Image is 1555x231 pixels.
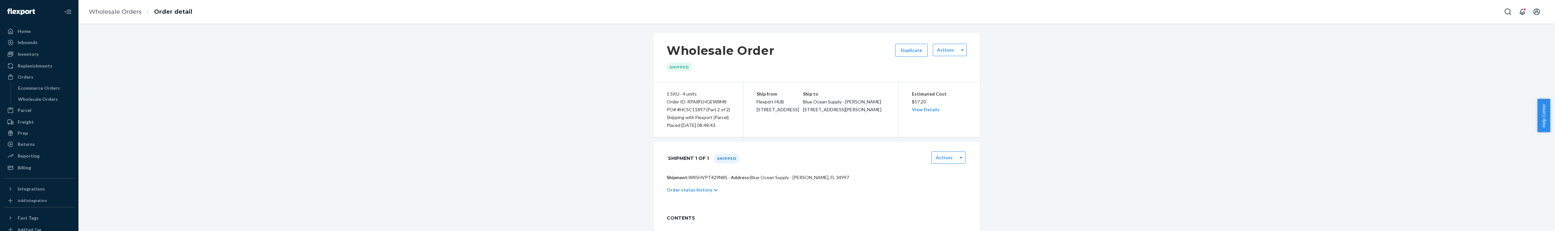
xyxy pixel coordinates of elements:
[667,106,730,114] div: PO# #HCSC11897 (Part 2 of 2)
[4,162,75,173] a: Billing
[4,197,75,205] a: Add Integration
[18,141,35,147] div: Returns
[714,154,739,163] div: Shipped
[154,8,192,15] a: Order detail
[731,175,750,180] span: Address:
[912,90,967,98] p: Estimated Cost
[667,121,730,129] div: Placed [DATE] 08:48:43
[18,153,40,159] div: Reporting
[4,61,75,71] a: Replenishments
[18,164,31,171] div: Billing
[667,215,967,221] span: CONTENTS
[18,130,28,136] div: Prep
[667,187,712,193] p: Order status history
[18,198,47,203] div: Add Integration
[18,74,33,80] div: Orders
[84,2,197,22] ol: breadcrumbs
[61,5,75,18] button: Close Navigation
[4,26,75,37] a: Home
[18,51,39,57] div: Inventory
[668,151,709,165] h1: Shipment 1 of 1
[912,107,940,112] a: View Details
[667,174,967,181] p: W85HVPT429N8S · Blue Ocean Supply - [PERSON_NAME], FL 34997
[18,119,34,125] div: Freight
[18,107,31,114] div: Parcel
[1530,5,1543,18] button: Open account menu
[667,44,775,57] h1: Wholesale Order
[667,98,730,106] div: Order ID: RPA8FLHGEW8M8
[757,99,799,112] span: Flexport HUB [STREET_ADDRESS]
[15,94,75,104] a: Wholesale Orders
[18,96,58,102] div: Wholesale Orders
[4,105,75,115] a: Parcel
[895,44,928,57] button: Duplicate
[18,85,60,91] div: Ecommerce Orders
[18,39,38,46] div: Inbounds
[18,28,31,35] div: Home
[4,151,75,161] a: Reporting
[1513,211,1548,228] iframe: Opens a widget where you can chat to one of our agents
[1516,5,1529,18] button: Open notifications
[4,213,75,223] button: Fast Tags
[89,8,142,15] a: Wholesale Orders
[667,175,689,180] span: Shipment:
[4,37,75,48] a: Inbounds
[4,139,75,149] a: Returns
[937,47,954,53] label: Actions
[4,117,75,127] a: Freight
[667,63,692,71] div: Shipped
[667,114,730,121] p: Shipping with Flexport (Parcel)
[18,186,45,192] div: Integrations
[667,90,730,98] div: 1 SKU · 4 units
[803,90,885,98] p: Ship to
[4,49,75,59] a: Inventory
[4,72,75,82] a: Orders
[4,184,75,194] button: Integrations
[1501,5,1514,18] button: Open Search Box
[757,90,803,98] p: Ship from
[1537,99,1550,132] button: Help Center
[803,99,881,112] span: Blue Ocean Supply - [PERSON_NAME] [STREET_ADDRESS][PERSON_NAME]
[4,128,75,138] a: Prep
[18,63,52,69] div: Replenishments
[7,8,35,15] img: Flexport logo
[18,215,39,221] div: Fast Tags
[912,90,967,114] div: $57.20
[15,83,75,93] a: Ecommerce Orders
[936,154,953,161] label: Actions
